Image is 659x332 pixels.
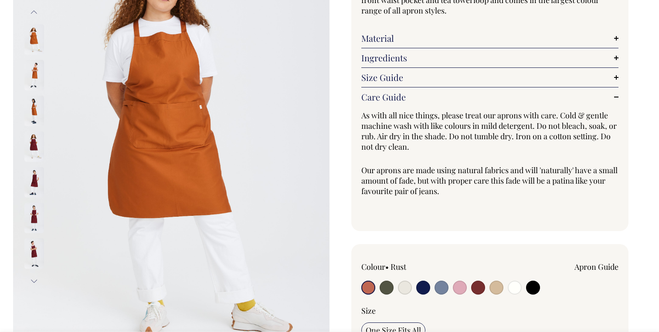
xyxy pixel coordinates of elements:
[27,2,41,22] button: Previous
[361,305,618,316] div: Size
[24,131,44,162] img: burgundy
[361,53,618,63] a: Ingredients
[361,165,618,196] p: Our aprons are made using natural fabrics and will 'naturally' have a small amount of fade, but w...
[385,262,389,272] span: •
[24,60,44,91] img: rust
[361,262,464,272] div: Colour
[24,96,44,126] img: rust
[24,167,44,198] img: burgundy
[361,72,618,83] a: Size Guide
[391,262,406,272] label: Rust
[361,110,618,152] p: As with all nice things, please treat our aprons with care. Cold & gentle machine wash with like ...
[27,272,41,291] button: Next
[574,262,618,272] a: Apron Guide
[24,238,44,269] img: burgundy
[361,92,618,102] a: Care Guide
[24,24,44,55] img: rust
[24,203,44,233] img: burgundy
[361,33,618,44] a: Material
